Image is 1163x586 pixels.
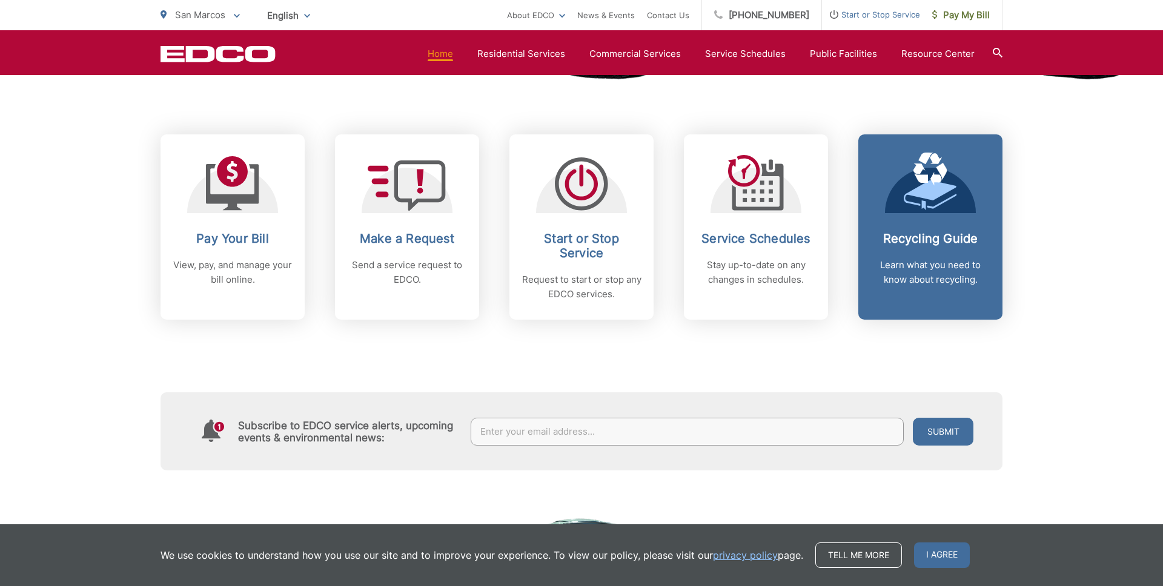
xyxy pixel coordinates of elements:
h4: Subscribe to EDCO service alerts, upcoming events & environmental news: [238,420,459,444]
input: Enter your email address... [471,418,904,446]
p: We use cookies to understand how you use our site and to improve your experience. To view our pol... [161,548,803,562]
a: Resource Center [901,47,975,61]
a: Home [428,47,453,61]
p: Request to start or stop any EDCO services. [522,272,641,301]
a: Make a Request Send a service request to EDCO. [335,134,479,320]
h2: Start or Stop Service [522,231,641,260]
a: privacy policy [713,548,778,562]
span: Pay My Bill [932,8,990,22]
p: Learn what you need to know about recycling. [870,258,990,287]
span: English [258,5,319,26]
a: Contact Us [647,8,689,22]
a: Service Schedules [705,47,786,61]
a: News & Events [577,8,635,22]
p: Stay up-to-date on any changes in schedules. [696,258,816,287]
h2: Pay Your Bill [173,231,293,246]
h2: Make a Request [347,231,467,246]
a: Pay Your Bill View, pay, and manage your bill online. [161,134,305,320]
a: Commercial Services [589,47,681,61]
span: San Marcos [175,9,225,21]
h2: Recycling Guide [870,231,990,246]
a: About EDCO [507,8,565,22]
a: Residential Services [477,47,565,61]
p: View, pay, and manage your bill online. [173,258,293,287]
a: Tell me more [815,542,902,568]
a: Public Facilities [810,47,877,61]
p: Send a service request to EDCO. [347,258,467,287]
button: Submit [913,418,973,446]
a: Service Schedules Stay up-to-date on any changes in schedules. [684,134,828,320]
a: EDCD logo. Return to the homepage. [161,45,276,62]
h2: Service Schedules [696,231,816,246]
span: I agree [914,542,970,568]
a: Recycling Guide Learn what you need to know about recycling. [858,134,1002,320]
